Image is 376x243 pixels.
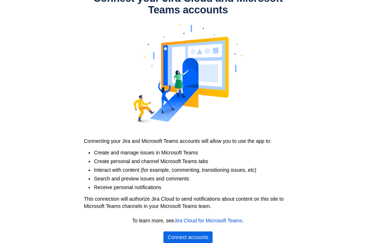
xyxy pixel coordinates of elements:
img: account-mapping.svg [134,16,242,131]
a: Jira Cloud for Microsoft Teams [174,218,243,223]
button: Connect accounts [163,231,213,243]
p: To learn more, see . [87,217,289,224]
li: Receive personal notifications [94,184,296,191]
li: Create personal and channel Microsoft Teams tabs [94,158,296,165]
p: Connecting your Jira and Microsoft Teams accounts will allow you to use the app to: [84,137,292,145]
li: Search and preview issues and comments [94,175,296,182]
span: Connect accounts [168,231,208,243]
li: Create and manage issues in Microsoft Teams [94,149,296,156]
p: This connection will authorize Jira Cloud to send notifications about content on this site to Mic... [84,195,292,210]
li: Interact with content (for example, commenting, transitioning issues, etc) [94,166,296,174]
